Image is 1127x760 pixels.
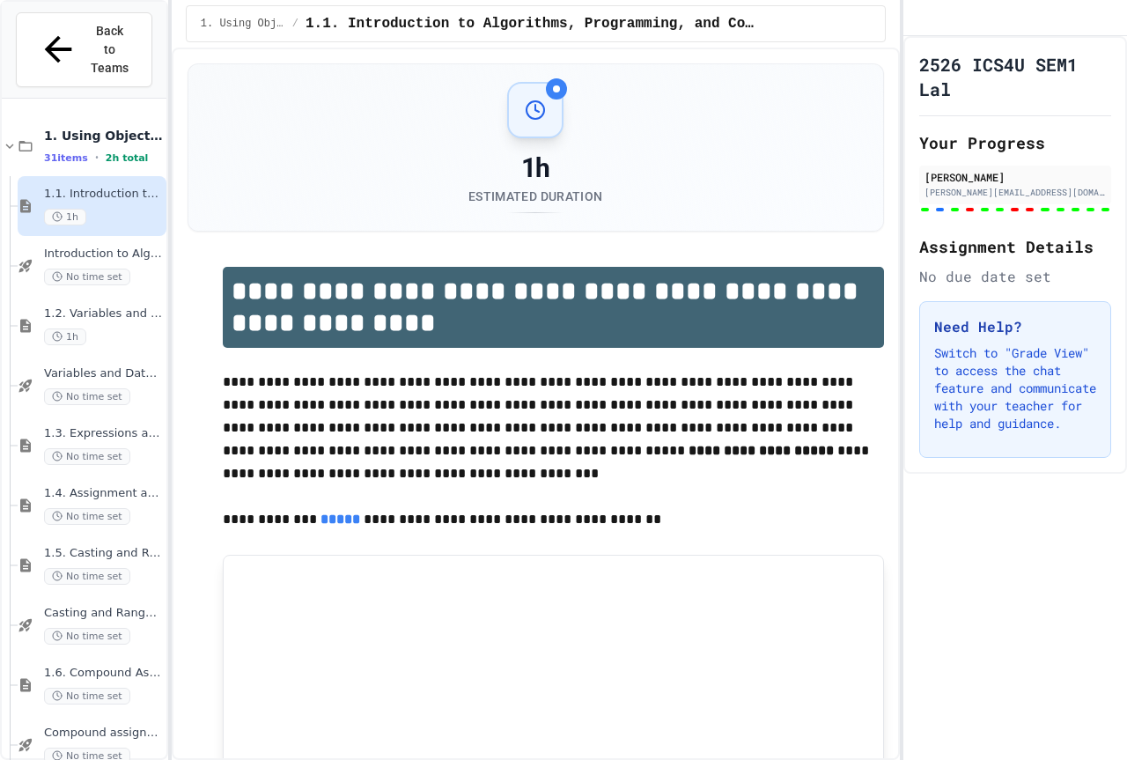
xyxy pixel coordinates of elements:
span: 1h [44,328,86,345]
span: No time set [44,388,130,405]
span: No time set [44,269,130,285]
div: No due date set [919,266,1111,287]
span: 1.5. Casting and Ranges of Values [44,546,163,561]
h1: 2526 ICS4U SEM1 Lal [919,52,1111,101]
h2: Your Progress [919,130,1111,155]
p: Switch to "Grade View" to access the chat feature and communicate with your teacher for help and ... [934,344,1096,432]
span: 1.6. Compound Assignment Operators [44,666,163,681]
span: Compound assignment operators - Quiz [44,726,163,741]
span: No time set [44,628,130,645]
span: Casting and Ranges of variables - Quiz [44,606,163,621]
span: No time set [44,688,130,705]
span: No time set [44,448,130,465]
span: 2h total [106,152,149,164]
span: / [292,17,298,31]
span: 1. Using Objects and Methods [44,128,163,144]
span: Introduction to Algorithms, Programming, and Compilers [44,247,163,262]
span: 1.1. Introduction to Algorithms, Programming, and Compilers [306,13,756,34]
span: No time set [44,568,130,585]
div: 1h [468,152,602,184]
span: 1.2. Variables and Data Types [44,306,163,321]
h3: Need Help? [934,316,1096,337]
button: Back to Teams [16,12,152,87]
span: 1. Using Objects and Methods [201,17,285,31]
span: Back to Teams [89,22,130,77]
span: 1.3. Expressions and Output [New] [44,426,163,441]
span: 31 items [44,152,88,164]
div: [PERSON_NAME][EMAIL_ADDRESS][DOMAIN_NAME] [924,186,1106,199]
h2: Assignment Details [919,234,1111,259]
div: Estimated Duration [468,188,602,205]
span: • [95,151,99,165]
span: 1h [44,209,86,225]
div: [PERSON_NAME] [924,169,1106,185]
span: No time set [44,508,130,525]
span: Variables and Data Types - Quiz [44,366,163,381]
span: 1.4. Assignment and Input [44,486,163,501]
span: 1.1. Introduction to Algorithms, Programming, and Compilers [44,187,163,202]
